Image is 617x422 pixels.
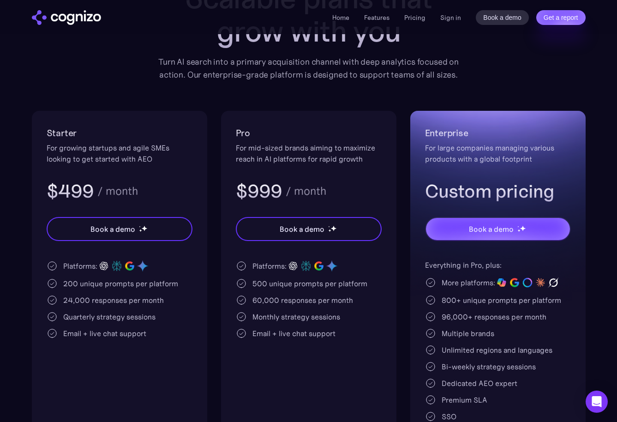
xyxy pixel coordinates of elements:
[425,142,571,164] div: For large companies managing various products with a global footprint
[442,328,494,339] div: Multiple brands
[236,217,382,241] a: Book a demostarstarstar
[63,311,156,322] div: Quarterly strategy sessions
[63,278,178,289] div: 200 unique prompts per platform
[236,179,282,203] h3: $999
[442,411,456,422] div: SSO
[328,229,331,232] img: star
[236,126,382,140] h2: Pro
[252,260,287,271] div: Platforms:
[139,226,140,227] img: star
[425,179,571,203] h3: Custom pricing
[139,229,142,232] img: star
[47,179,94,203] h3: $499
[47,126,192,140] h2: Starter
[425,259,571,271] div: Everything in Pro, plus:
[404,13,425,22] a: Pricing
[442,295,561,306] div: 800+ unique prompts per platform
[328,226,329,227] img: star
[47,142,192,164] div: For growing startups and agile SMEs looking to get started with AEO
[517,229,521,232] img: star
[442,311,546,322] div: 96,000+ responses per month
[280,223,324,235] div: Book a demo
[63,260,97,271] div: Platforms:
[32,10,101,25] img: cognizo logo
[442,394,487,405] div: Premium SLA
[332,13,349,22] a: Home
[286,186,326,197] div: / month
[442,361,536,372] div: Bi-weekly strategy sessions
[152,55,466,81] div: Turn AI search into a primary acquisition channel with deep analytics focused on action. Our ente...
[536,10,586,25] a: Get a report
[252,311,340,322] div: Monthly strategy sessions
[476,10,529,25] a: Book a demo
[442,344,552,356] div: Unlimited regions and languages
[469,223,513,235] div: Book a demo
[63,328,146,339] div: Email + live chat support
[442,277,495,288] div: More platforms:
[364,13,389,22] a: Features
[586,391,608,413] div: Open Intercom Messenger
[517,226,519,227] img: star
[97,186,138,197] div: / month
[236,142,382,164] div: For mid-sized brands aiming to maximize reach in AI platforms for rapid growth
[32,10,101,25] a: home
[442,378,517,389] div: Dedicated AEO expert
[520,225,526,231] img: star
[252,278,367,289] div: 500 unique prompts per platform
[90,223,135,235] div: Book a demo
[47,217,192,241] a: Book a demostarstarstar
[425,217,571,241] a: Book a demostarstarstar
[425,126,571,140] h2: Enterprise
[252,295,353,306] div: 60,000 responses per month
[330,225,336,231] img: star
[141,225,147,231] img: star
[63,295,164,306] div: 24,000 responses per month
[440,12,461,23] a: Sign in
[252,328,335,339] div: Email + live chat support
